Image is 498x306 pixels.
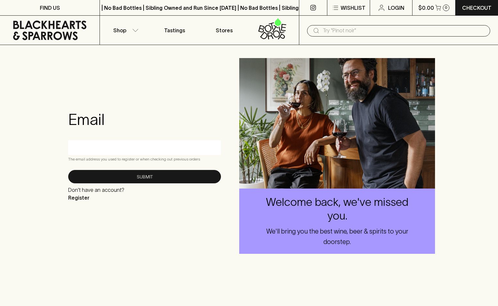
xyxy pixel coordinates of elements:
[68,156,221,162] p: The email address you used to register or when checking out previous orders
[68,110,221,129] h3: Email
[341,4,366,12] p: Wishlist
[418,4,434,12] p: $0.00
[388,4,404,12] p: Login
[150,16,199,45] a: Tastings
[68,194,124,202] p: Register
[164,26,185,34] p: Tastings
[199,16,249,45] a: Stores
[68,186,124,194] p: Don't have an account?
[68,170,221,183] button: Submit
[239,58,435,189] img: pjver.png
[323,25,485,36] input: Try "Pinot noir"
[263,226,412,247] h6: We'll bring you the best wine, beer & spirits to your doorstep.
[263,195,412,223] h4: Welcome back, we've missed you.
[100,16,149,45] button: Shop
[216,26,233,34] p: Stores
[40,4,60,12] p: FIND US
[445,6,447,9] p: 0
[113,26,126,34] p: Shop
[462,4,491,12] p: Checkout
